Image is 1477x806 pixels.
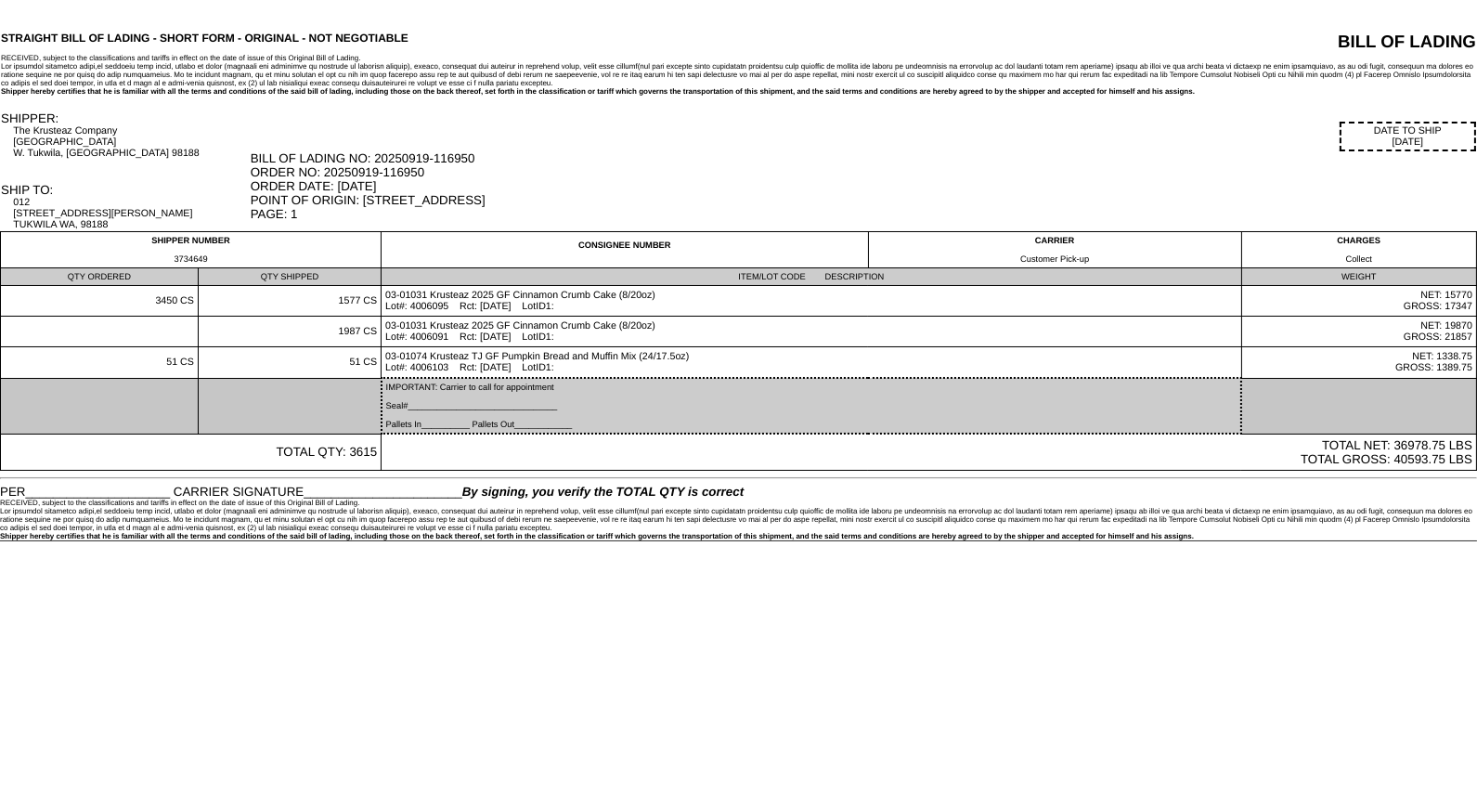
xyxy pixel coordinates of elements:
td: QTY ORDERED [1,268,199,286]
td: 51 CS [1,347,199,379]
td: 51 CS [198,347,381,379]
td: NET: 19870 GROSS: 21857 [1241,317,1476,347]
td: CONSIGNEE NUMBER [382,232,869,268]
div: BILL OF LADING [1082,32,1476,52]
td: 03-01031 Krusteaz 2025 GF Cinnamon Crumb Cake (8/20oz) Lot#: 4006095 Rct: [DATE] LotID1: [382,286,1241,317]
div: BILL OF LADING NO: 20250919-116950 ORDER NO: 20250919-116950 ORDER DATE: [DATE] POINT OF ORIGIN: ... [251,151,1476,221]
td: CARRIER [868,232,1241,268]
td: ITEM/LOT CODE DESCRIPTION [382,268,1241,286]
td: WEIGHT [1241,268,1476,286]
td: NET: 1338.75 GROSS: 1389.75 [1241,347,1476,379]
div: DATE TO SHIP [DATE] [1340,122,1476,151]
span: By signing, you verify the TOTAL QTY is correct [462,485,744,499]
div: Customer Pick-up [873,254,1237,264]
div: Shipper hereby certifies that he is familiar with all the terms and conditions of the said bill o... [1,87,1476,96]
td: 1577 CS [198,286,381,317]
td: CHARGES [1241,232,1476,268]
td: 1987 CS [198,317,381,347]
div: 3734649 [5,254,377,264]
div: SHIPPER: [1,111,249,125]
td: IMPORTANT: Carrier to call for appointment Seal#_______________________________ Pallets In_______... [382,378,1241,434]
div: 012 [STREET_ADDRESS][PERSON_NAME] TUKWILA WA, 98188 [13,197,248,230]
div: Collect [1246,254,1472,264]
div: The Krusteaz Company [GEOGRAPHIC_DATA] W. Tukwila, [GEOGRAPHIC_DATA] 98188 [13,125,248,159]
td: 03-01031 Krusteaz 2025 GF Cinnamon Crumb Cake (8/20oz) Lot#: 4006091 Rct: [DATE] LotID1: [382,317,1241,347]
td: TOTAL NET: 36978.75 LBS TOTAL GROSS: 40593.75 LBS [382,434,1477,471]
td: 03-01074 Krusteaz TJ GF Pumpkin Bread and Muffin Mix (24/17.5oz) Lot#: 4006103 Rct: [DATE] LotID1: [382,347,1241,379]
td: SHIPPER NUMBER [1,232,382,268]
td: QTY SHIPPED [198,268,381,286]
td: 3450 CS [1,286,199,317]
div: SHIP TO: [1,183,249,197]
td: TOTAL QTY: 3615 [1,434,382,471]
td: NET: 15770 GROSS: 17347 [1241,286,1476,317]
